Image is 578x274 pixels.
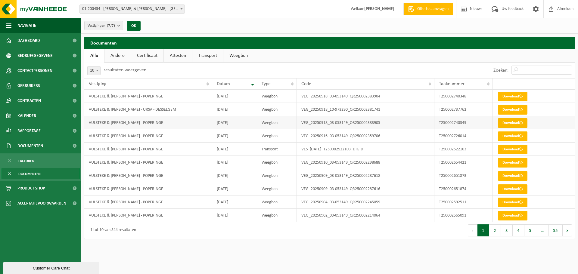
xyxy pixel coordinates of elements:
td: Weegbon [257,90,297,103]
td: VES_[DATE]_T250002522103_DIGID [297,143,434,156]
td: VULSTEKE & [PERSON_NAME] - POPERINGE [84,209,212,222]
a: Download [498,158,527,168]
button: 55 [548,224,563,236]
span: Datum [217,82,230,86]
a: Download [498,145,527,154]
td: VULSTEKE & [PERSON_NAME] - POPERINGE [84,156,212,169]
span: Code [301,82,311,86]
td: Weegbon [257,209,297,222]
label: resultaten weergeven [104,68,146,72]
td: VEG_20250904_03-053149_QR250002245059 [297,195,434,209]
span: Documenten [17,138,43,153]
button: OK [127,21,141,31]
td: [DATE] [212,116,257,129]
a: Weegbon [223,49,254,63]
td: [DATE] [212,156,257,169]
td: T250002592511 [434,195,493,209]
span: 01-200434 - VULSTEKE & VERBEKE - POPERINGE [79,5,185,14]
td: T250002740349 [434,116,493,129]
span: Kalender [17,108,36,123]
td: T250002651874 [434,182,493,195]
span: Bedrijfsgegevens [17,48,53,63]
td: Transport [257,143,297,156]
td: [DATE] [212,90,257,103]
span: 01-200434 - VULSTEKE & VERBEKE - POPERINGE [80,5,185,13]
td: Weegbon [257,182,297,195]
td: [DATE] [212,143,257,156]
td: VULSTEKE & [PERSON_NAME] - POPERINGE [84,90,212,103]
button: 2 [489,224,501,236]
span: Documenten [18,168,41,180]
span: Acceptatievoorwaarden [17,196,66,211]
a: Alle [84,49,104,63]
span: 10 [87,66,101,75]
button: 5 [524,224,536,236]
button: 1 [477,224,489,236]
td: VEG_20250910_03-053149_QR250002298688 [297,156,434,169]
td: T250002565091 [434,209,493,222]
a: Download [498,131,527,141]
td: [DATE] [212,103,257,116]
td: [DATE] [212,169,257,182]
span: Contracten [17,93,41,108]
td: T250002737762 [434,103,493,116]
button: Vestigingen(7/7) [84,21,123,30]
td: [DATE] [212,209,257,222]
span: Navigatie [17,18,36,33]
a: Download [498,211,527,220]
span: Rapportage [17,123,41,138]
td: T250002522103 [434,143,493,156]
td: VULSTEKE & [PERSON_NAME] - POPERINGE [84,129,212,143]
button: 3 [501,224,513,236]
td: Weegbon [257,195,297,209]
span: 10 [88,66,100,75]
span: Dashboard [17,33,40,48]
label: Zoeken: [493,68,508,73]
td: VULSTEKE & [PERSON_NAME] - POPERINGE [84,116,212,129]
td: VULSTEKE & [PERSON_NAME] - POPERINGE [84,169,212,182]
span: Facturen [18,155,34,167]
a: Download [498,118,527,128]
td: VEG_20250902_03-053149_QR250002214064 [297,209,434,222]
span: Contactpersonen [17,63,52,78]
a: Documenten [2,168,80,179]
span: Gebruikers [17,78,40,93]
td: VULSTEKE & [PERSON_NAME] - URSA - DESSELGEM [84,103,212,116]
div: 1 tot 10 van 544 resultaten [87,225,136,236]
span: Taaknummer [439,82,465,86]
a: Attesten [164,49,192,63]
td: Weegbon [257,116,297,129]
count: (7/7) [107,24,115,28]
td: [DATE] [212,195,257,209]
span: Offerte aanvragen [416,6,450,12]
td: T250002654421 [434,156,493,169]
a: Certificaat [131,49,163,63]
td: VULSTEKE & [PERSON_NAME] - POPERINGE [84,143,212,156]
span: Vestigingen [88,21,115,30]
iframe: chat widget [3,261,101,274]
td: [DATE] [212,182,257,195]
td: T250002726014 [434,129,493,143]
td: VULSTEKE & [PERSON_NAME] - POPERINGE [84,195,212,209]
td: Weegbon [257,103,297,116]
td: VEG_20250916_03-053149_QR250002359706 [297,129,434,143]
td: VULSTEKE & [PERSON_NAME] - POPERINGE [84,182,212,195]
a: Offerte aanvragen [403,3,453,15]
a: Download [498,105,527,115]
span: Vestiging [89,82,107,86]
a: Download [498,92,527,101]
td: T250002740348 [434,90,493,103]
td: Weegbon [257,129,297,143]
a: Download [498,171,527,181]
span: Product Shop [17,181,45,196]
td: VEG_20250909_03-053149_QR250002287616 [297,182,434,195]
td: VEG_20250918_10-973290_QR250002381741 [297,103,434,116]
strong: [PERSON_NAME] [364,7,394,11]
td: T250002651873 [434,169,493,182]
td: VEG_20250909_03-053149_QR250002287618 [297,169,434,182]
a: Transport [192,49,223,63]
button: 4 [513,224,524,236]
button: Next [563,224,572,236]
span: Type [262,82,271,86]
